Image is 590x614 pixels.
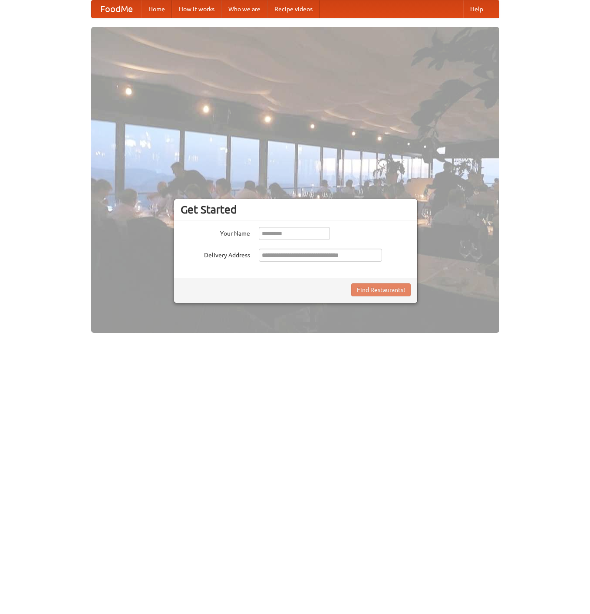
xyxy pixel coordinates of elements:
[181,203,411,216] h3: Get Started
[351,283,411,296] button: Find Restaurants!
[172,0,221,18] a: How it works
[181,227,250,238] label: Your Name
[181,249,250,259] label: Delivery Address
[463,0,490,18] a: Help
[221,0,267,18] a: Who we are
[92,0,142,18] a: FoodMe
[267,0,320,18] a: Recipe videos
[142,0,172,18] a: Home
